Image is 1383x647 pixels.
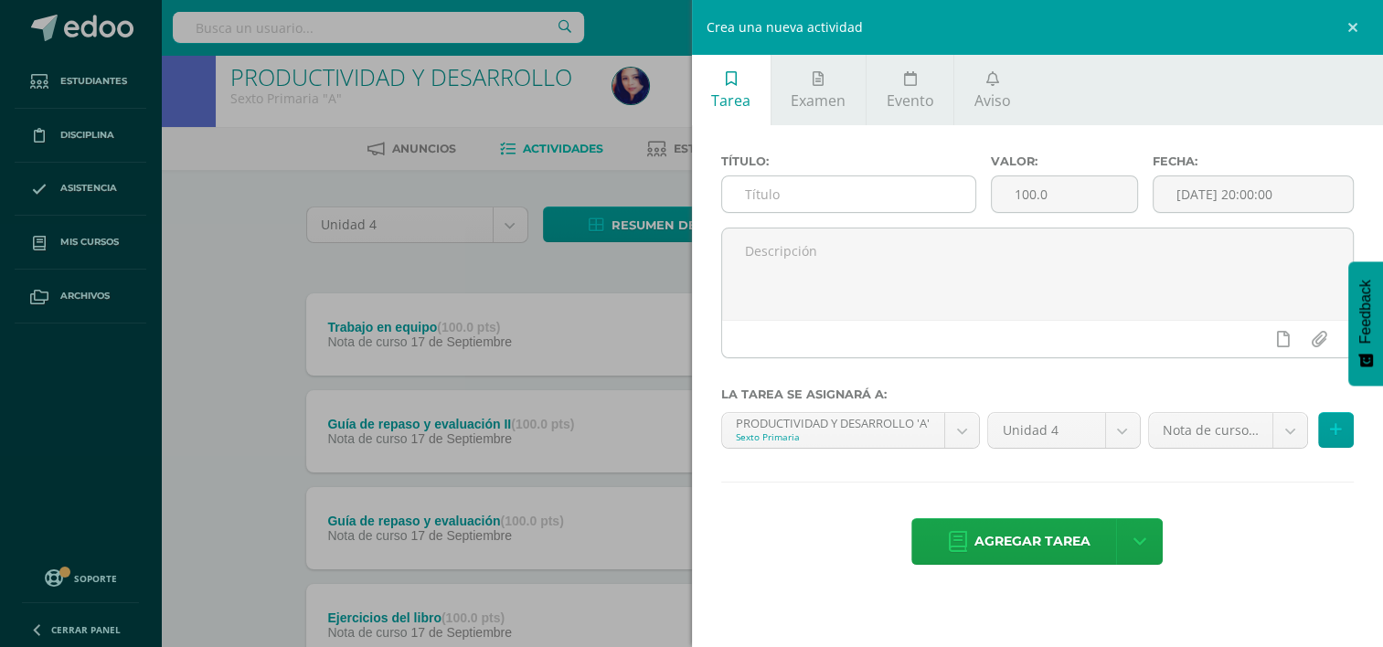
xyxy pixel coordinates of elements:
button: Feedback - Mostrar encuesta [1348,261,1383,386]
span: Nota de curso (100.0%) [1163,413,1260,448]
label: Fecha: [1153,154,1354,168]
a: Aviso [954,55,1030,125]
input: Fecha de entrega [1154,176,1353,212]
div: PRODUCTIVIDAD Y DESARROLLO 'A' [736,413,931,430]
span: Examen [791,90,846,111]
label: La tarea se asignará a: [721,387,1355,401]
span: Unidad 4 [1002,413,1090,448]
a: Tarea [692,55,771,125]
a: Evento [867,55,953,125]
span: Aviso [974,90,1011,111]
div: Sexto Primaria [736,430,931,443]
label: Título: [721,154,976,168]
span: Feedback [1357,280,1374,344]
span: Evento [886,90,933,111]
span: Agregar tarea [974,519,1090,564]
a: Unidad 4 [988,413,1139,448]
label: Valor: [991,154,1138,168]
input: Título [722,176,975,212]
input: Puntos máximos [992,176,1137,212]
a: PRODUCTIVIDAD Y DESARROLLO 'A'Sexto Primaria [722,413,980,448]
a: Examen [771,55,866,125]
a: Nota de curso (100.0%) [1149,413,1308,448]
span: Tarea [711,90,750,111]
